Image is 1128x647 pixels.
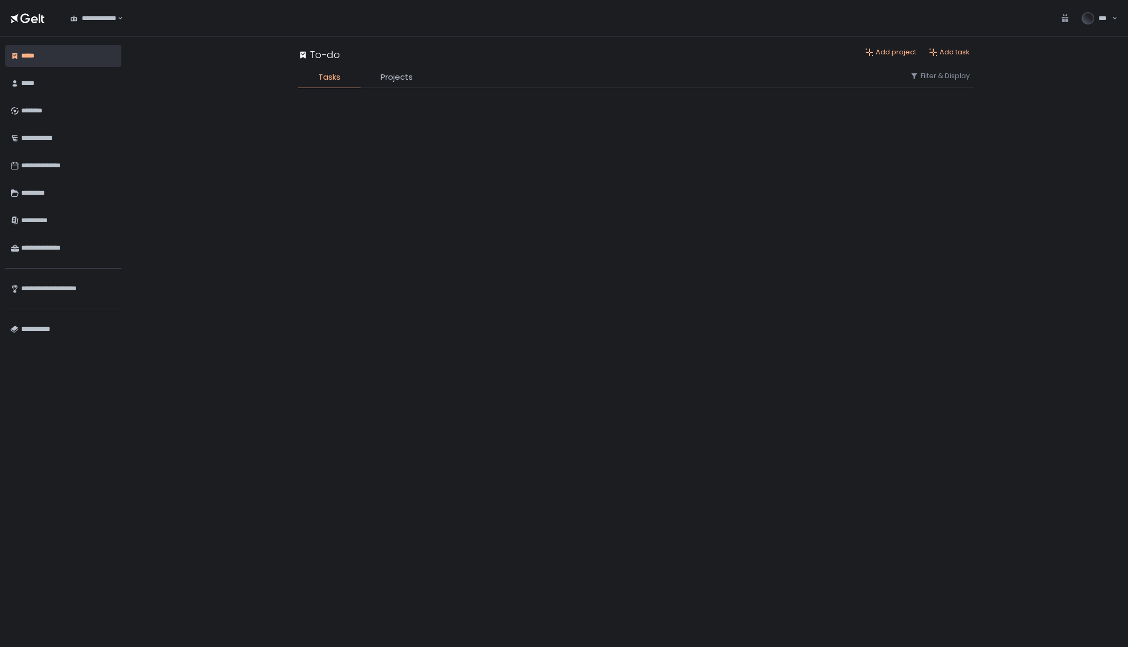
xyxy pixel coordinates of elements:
div: Search for option [63,7,123,30]
input: Search for option [116,13,117,24]
span: Tasks [318,71,340,83]
button: Filter & Display [910,71,970,81]
div: To-do [298,47,340,62]
span: Projects [381,71,413,83]
button: Add project [865,47,916,57]
button: Add task [929,47,970,57]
